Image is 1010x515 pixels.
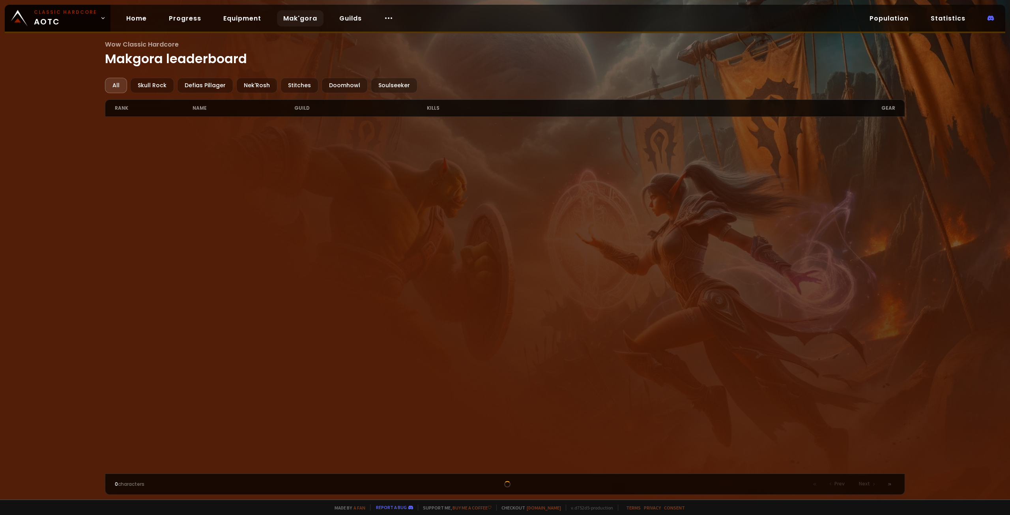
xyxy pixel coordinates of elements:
div: Stitches [281,78,318,93]
a: Privacy [644,505,661,511]
div: gear [505,100,895,116]
div: Doomhowl [322,78,368,93]
small: Classic Hardcore [34,9,97,16]
span: AOTC [34,9,97,28]
div: Defias Pillager [177,78,233,93]
span: Support me, [418,505,492,511]
span: Wow Classic Hardcore [105,39,905,49]
a: Terms [626,505,641,511]
div: Nek'Rosh [236,78,277,93]
a: Consent [664,505,685,511]
div: rank [115,100,193,116]
a: Guilds [333,10,368,26]
a: Report a bug [376,504,407,510]
div: name [193,100,294,116]
a: Home [120,10,153,26]
a: Classic HardcoreAOTC [5,5,110,32]
div: characters [115,481,310,488]
a: Progress [163,10,208,26]
a: Equipment [217,10,267,26]
a: Mak'gora [277,10,324,26]
a: a fan [353,505,365,511]
a: Statistics [924,10,972,26]
span: Made by [330,505,365,511]
a: Population [863,10,915,26]
span: Next [859,480,870,487]
div: Skull Rock [130,78,174,93]
div: guild [294,100,427,116]
div: Soulseeker [371,78,417,93]
span: Prev [834,480,845,487]
span: Checkout [496,505,561,511]
span: v. d752d5 - production [566,505,613,511]
a: Buy me a coffee [453,505,492,511]
span: 0 [115,481,118,487]
h1: Makgora leaderboard [105,39,905,68]
div: kills [427,100,505,116]
div: All [105,78,127,93]
a: [DOMAIN_NAME] [527,505,561,511]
